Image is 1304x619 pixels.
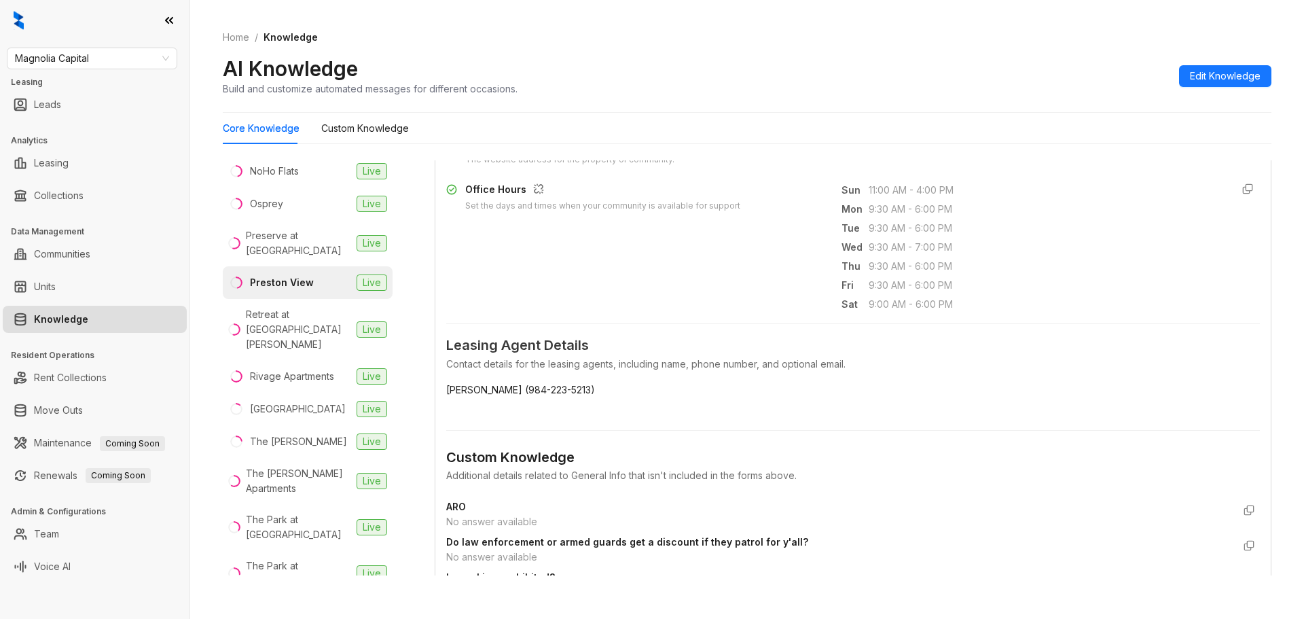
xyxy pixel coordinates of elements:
[357,519,387,535] span: Live
[264,31,318,43] span: Knowledge
[34,182,84,209] a: Collections
[246,559,351,588] div: The Park at [GEOGRAPHIC_DATA]
[841,278,869,293] span: Fri
[869,183,1220,198] span: 11:00 AM - 4:00 PM
[357,235,387,251] span: Live
[246,512,351,542] div: The Park at [GEOGRAPHIC_DATA]
[3,429,187,457] li: Maintenance
[250,369,334,384] div: Rivage Apartments
[11,506,189,518] h3: Admin & Configurations
[3,462,187,489] li: Renewals
[446,468,1260,483] div: Additional details related to General Info that isn't included in the forms above.
[34,91,61,118] a: Leads
[34,149,69,177] a: Leasing
[446,514,1233,529] div: No answer available
[11,135,189,147] h3: Analytics
[357,434,387,450] span: Live
[446,335,1260,356] span: Leasing Agent Details
[446,501,466,512] strong: ARO
[446,571,555,583] strong: Is smoking prohibited?
[869,297,1220,312] span: 9:00 AM - 6:00 PM
[357,401,387,417] span: Live
[250,164,299,179] div: NoHo Flats
[869,278,1220,293] span: 9:30 AM - 6:00 PM
[3,553,187,580] li: Voice AI
[465,154,674,166] div: The website address for the property or community.
[11,76,189,88] h3: Leasing
[3,182,187,209] li: Collections
[3,520,187,548] li: Team
[1179,65,1271,87] button: Edit Knowledge
[357,473,387,489] span: Live
[841,221,869,236] span: Tue
[246,228,351,258] div: Preserve at [GEOGRAPHIC_DATA]
[3,241,187,268] li: Communities
[446,447,1260,468] div: Custom Knowledge
[841,259,869,274] span: Thu
[250,275,314,290] div: Preston View
[841,183,869,198] span: Sun
[357,275,387,291] span: Live
[869,221,1220,236] span: 9:30 AM - 6:00 PM
[869,240,1220,255] span: 9:30 AM - 7:00 PM
[869,259,1220,274] span: 9:30 AM - 6:00 PM
[250,402,346,417] div: [GEOGRAPHIC_DATA]
[86,468,151,483] span: Coming Soon
[11,349,189,361] h3: Resident Operations
[15,48,169,69] span: Magnolia Capital
[3,273,187,300] li: Units
[3,306,187,333] li: Knowledge
[357,565,387,582] span: Live
[841,297,869,312] span: Sat
[34,273,56,300] a: Units
[446,536,808,548] strong: Do law enforcement or armed guards get a discount if they patrol for y'all?
[3,149,187,177] li: Leasing
[11,226,189,238] h3: Data Management
[357,163,387,179] span: Live
[446,550,1233,565] div: No answer available
[246,466,351,496] div: The [PERSON_NAME] Apartments
[34,462,151,489] a: RenewalsComing Soon
[255,30,258,45] li: /
[1190,69,1261,84] span: Edit Knowledge
[3,397,187,424] li: Move Outs
[223,56,358,82] h2: AI Knowledge
[465,182,740,200] div: Office Hours
[446,357,1260,372] div: Contact details for the leasing agents, including name, phone number, and optional email.
[223,82,518,96] div: Build and customize automated messages for different occasions.
[34,397,83,424] a: Move Outs
[220,30,252,45] a: Home
[34,306,88,333] a: Knowledge
[14,11,24,30] img: logo
[250,196,283,211] div: Osprey
[34,364,107,391] a: Rent Collections
[100,436,165,451] span: Coming Soon
[357,321,387,338] span: Live
[357,196,387,212] span: Live
[250,434,347,449] div: The [PERSON_NAME]
[246,307,351,352] div: Retreat at [GEOGRAPHIC_DATA][PERSON_NAME]
[465,200,740,213] div: Set the days and times when your community is available for support
[34,241,90,268] a: Communities
[841,240,869,255] span: Wed
[3,364,187,391] li: Rent Collections
[321,121,409,136] div: Custom Knowledge
[34,520,59,548] a: Team
[3,91,187,118] li: Leads
[869,202,1220,217] span: 9:30 AM - 6:00 PM
[841,202,869,217] span: Mon
[357,368,387,385] span: Live
[34,553,71,580] a: Voice AI
[446,383,1260,397] span: [PERSON_NAME] (984-223-5213)
[223,121,300,136] div: Core Knowledge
